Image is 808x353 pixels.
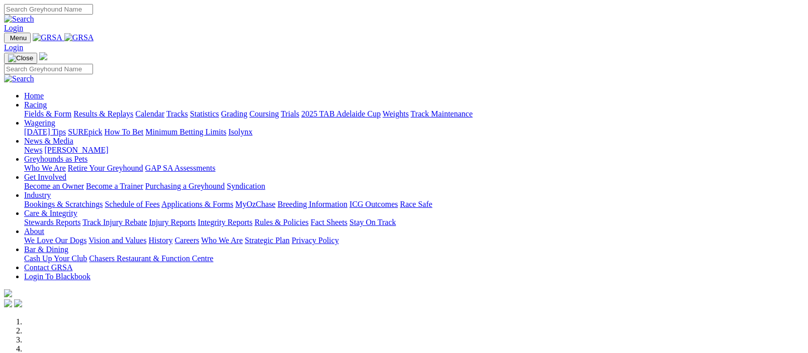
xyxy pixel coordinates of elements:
[24,100,47,109] a: Racing
[4,33,31,43] button: Toggle navigation
[161,200,233,208] a: Applications & Forms
[249,109,279,118] a: Coursing
[24,227,44,236] a: About
[24,236,804,245] div: About
[89,254,213,263] a: Chasers Restaurant & Function Centre
[105,128,144,136] a: How To Bet
[227,182,265,190] a: Syndication
[64,33,94,42] img: GRSA
[4,4,93,15] input: Search
[411,109,473,118] a: Track Maintenance
[301,109,381,118] a: 2025 TAB Adelaide Cup
[148,236,172,245] a: History
[73,109,133,118] a: Results & Replays
[311,218,347,226] a: Fact Sheets
[24,128,66,136] a: [DATE] Tips
[278,200,347,208] a: Breeding Information
[88,236,146,245] a: Vision and Values
[86,182,143,190] a: Become a Trainer
[221,109,247,118] a: Grading
[201,236,243,245] a: Who We Are
[145,164,216,172] a: GAP SA Assessments
[4,53,37,64] button: Toggle navigation
[149,218,196,226] a: Injury Reports
[383,109,409,118] a: Weights
[24,218,80,226] a: Stewards Reports
[4,299,12,307] img: facebook.svg
[145,182,225,190] a: Purchasing a Greyhound
[24,254,87,263] a: Cash Up Your Club
[24,209,77,217] a: Care & Integrity
[174,236,199,245] a: Careers
[24,218,804,227] div: Care & Integrity
[44,146,108,154] a: [PERSON_NAME]
[235,200,276,208] a: MyOzChase
[281,109,299,118] a: Trials
[24,146,42,154] a: News
[24,182,804,191] div: Get Involved
[166,109,188,118] a: Tracks
[24,182,84,190] a: Become an Owner
[190,109,219,118] a: Statistics
[292,236,339,245] a: Privacy Policy
[24,200,804,209] div: Industry
[24,236,86,245] a: We Love Our Dogs
[24,146,804,155] div: News & Media
[14,299,22,307] img: twitter.svg
[105,200,159,208] a: Schedule of Fees
[349,200,398,208] a: ICG Outcomes
[4,289,12,297] img: logo-grsa-white.png
[228,128,252,136] a: Isolynx
[198,218,252,226] a: Integrity Reports
[68,164,143,172] a: Retire Your Greyhound
[24,173,66,181] a: Get Involved
[24,109,804,119] div: Racing
[24,109,71,118] a: Fields & Form
[24,254,804,263] div: Bar & Dining
[245,236,290,245] a: Strategic Plan
[4,64,93,74] input: Search
[82,218,147,226] a: Track Injury Rebate
[4,74,34,83] img: Search
[24,245,68,254] a: Bar & Dining
[24,164,804,173] div: Greyhounds as Pets
[24,191,51,199] a: Industry
[24,155,87,163] a: Greyhounds as Pets
[24,272,91,281] a: Login To Blackbook
[400,200,432,208] a: Race Safe
[254,218,309,226] a: Rules & Policies
[24,119,55,127] a: Wagering
[68,128,102,136] a: SUREpick
[24,263,72,272] a: Contact GRSA
[24,137,73,145] a: News & Media
[10,34,27,42] span: Menu
[24,128,804,137] div: Wagering
[145,128,226,136] a: Minimum Betting Limits
[4,24,23,32] a: Login
[135,109,164,118] a: Calendar
[33,33,62,42] img: GRSA
[24,164,66,172] a: Who We Are
[4,43,23,52] a: Login
[24,91,44,100] a: Home
[349,218,396,226] a: Stay On Track
[8,54,33,62] img: Close
[4,15,34,24] img: Search
[39,52,47,60] img: logo-grsa-white.png
[24,200,103,208] a: Bookings & Scratchings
